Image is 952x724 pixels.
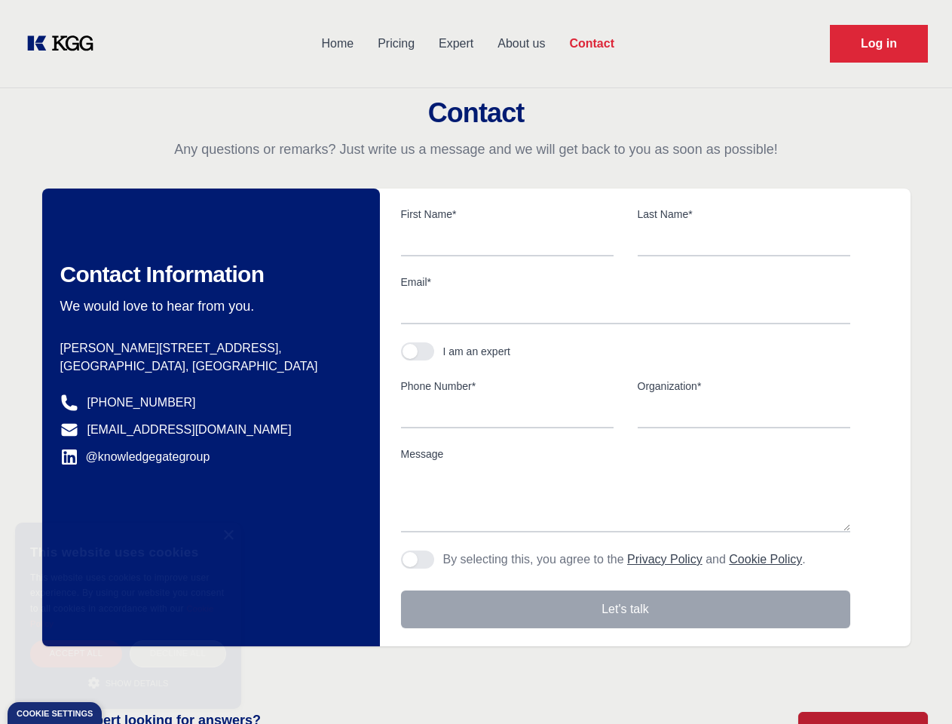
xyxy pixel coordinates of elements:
a: Contact [557,24,626,63]
div: Cookie settings [17,710,93,718]
a: Request Demo [830,25,928,63]
p: Any questions or remarks? Just write us a message and we will get back to you as soon as possible! [18,140,934,158]
h2: Contact [18,98,934,128]
div: Close [222,530,234,541]
label: Organization* [638,379,850,394]
a: Pricing [366,24,427,63]
button: Let's talk [401,591,850,628]
a: Cookie Policy [729,553,802,566]
iframe: Chat Widget [877,652,952,724]
a: About us [485,24,557,63]
h2: Contact Information [60,261,356,288]
div: This website uses cookies [30,534,226,570]
label: Last Name* [638,207,850,222]
a: [PHONE_NUMBER] [87,394,196,412]
div: Decline all [130,640,226,667]
a: [EMAIL_ADDRESS][DOMAIN_NAME] [87,421,292,439]
a: Expert [427,24,485,63]
p: [GEOGRAPHIC_DATA], [GEOGRAPHIC_DATA] [60,357,356,376]
label: Phone Number* [401,379,614,394]
span: This website uses cookies to improve user experience. By using our website you consent to all coo... [30,572,224,614]
a: KOL Knowledge Platform: Talk to Key External Experts (KEE) [24,32,106,56]
span: Show details [106,679,169,688]
div: Accept all [30,640,122,667]
label: First Name* [401,207,614,222]
a: Cookie Policy [30,604,214,628]
label: Message [401,446,850,462]
label: Email* [401,275,850,290]
div: Show details [30,675,226,690]
p: We would love to hear from you. [60,297,356,315]
p: By selecting this, you agree to the and . [443,551,806,569]
div: I am an expert [443,344,511,359]
a: Home [309,24,366,63]
a: @knowledgegategroup [60,448,210,466]
a: Privacy Policy [627,553,703,566]
p: [PERSON_NAME][STREET_ADDRESS], [60,339,356,357]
